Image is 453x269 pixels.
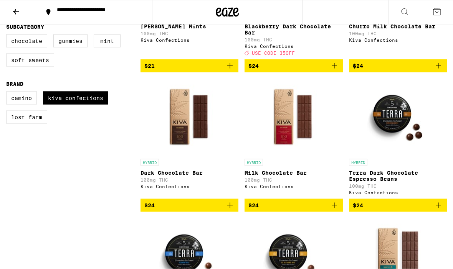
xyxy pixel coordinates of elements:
[245,44,342,49] div: Kiva Confections
[151,79,228,155] img: Kiva Confections - Dark Chocolate Bar
[353,63,363,69] span: $24
[141,38,238,43] div: Kiva Confections
[141,79,238,199] a: Open page for Dark Chocolate Bar from Kiva Confections
[349,184,447,189] p: 100mg THC
[43,92,108,105] label: Kiva Confections
[245,159,263,166] p: HYBRID
[349,59,447,72] button: Add to bag
[141,184,238,189] div: Kiva Confections
[6,54,54,67] label: Soft Sweets
[141,199,238,212] button: Add to bag
[349,190,447,195] div: Kiva Confections
[5,5,55,11] span: Hi. Need any help?
[245,199,342,212] button: Add to bag
[349,23,447,30] p: Churro Milk Chocolate Bar
[245,79,342,199] a: Open page for Milk Chocolate Bar from Kiva Confections
[141,23,238,30] p: [PERSON_NAME] Mints
[6,24,44,30] legend: Subcategory
[6,111,47,124] label: Lost Farm
[6,81,23,87] legend: Brand
[349,170,447,182] p: Terra Dark Chocolate Espresso Beans
[53,34,88,48] label: Gummies
[245,184,342,189] div: Kiva Confections
[255,79,332,155] img: Kiva Confections - Milk Chocolate Bar
[144,202,155,208] span: $24
[349,38,447,43] div: Kiva Confections
[245,23,342,36] p: Blackberry Dark Chocolate Bar
[245,59,342,72] button: Add to bag
[252,51,295,56] span: USE CODE 35OFF
[141,59,238,72] button: Add to bag
[359,79,436,155] img: Kiva Confections - Terra Dark Chocolate Espresso Beans
[349,199,447,212] button: Add to bag
[6,34,47,48] label: Chocolate
[94,34,121,48] label: Mint
[248,63,259,69] span: $24
[141,177,238,182] p: 100mg THC
[245,37,342,42] p: 100mg THC
[353,202,363,208] span: $24
[245,177,342,182] p: 100mg THC
[349,79,447,199] a: Open page for Terra Dark Chocolate Espresso Beans from Kiva Confections
[141,31,238,36] p: 100mg THC
[349,31,447,36] p: 100mg THC
[245,170,342,176] p: Milk Chocolate Bar
[6,92,37,105] label: Camino
[349,159,367,166] p: HYBRID
[141,159,159,166] p: HYBRID
[248,202,259,208] span: $24
[144,63,155,69] span: $21
[141,170,238,176] p: Dark Chocolate Bar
